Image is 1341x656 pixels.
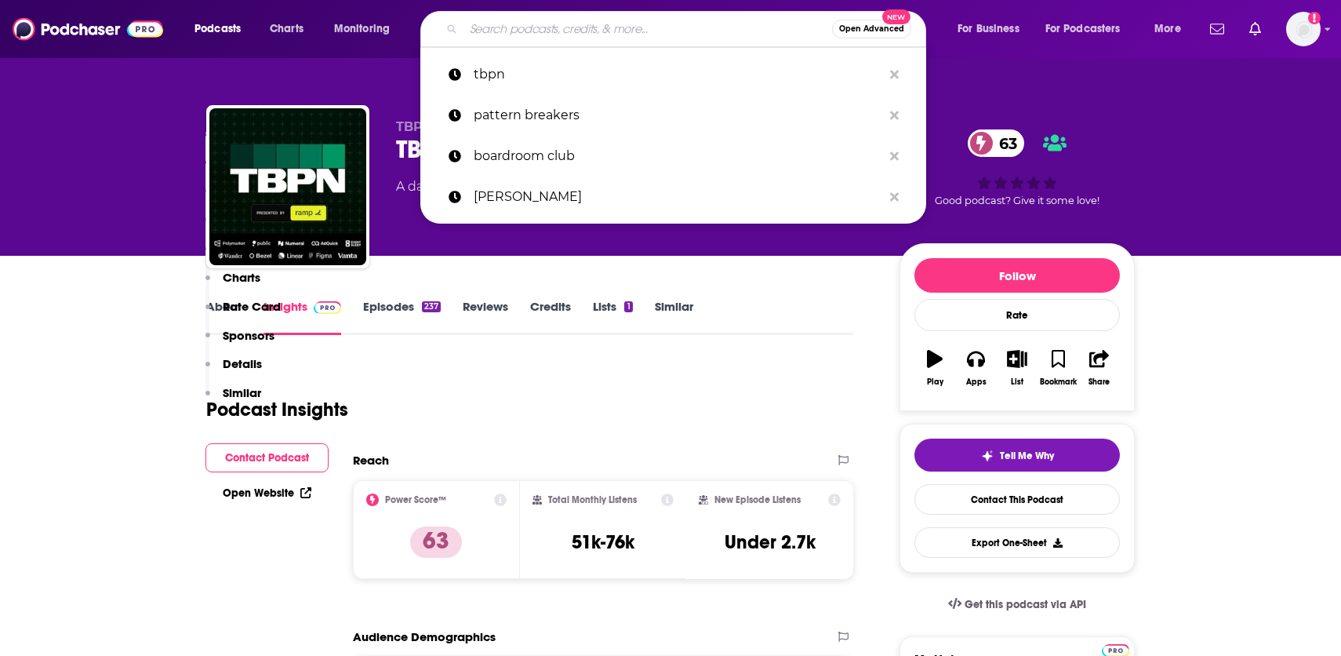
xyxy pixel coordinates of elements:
p: 63 [410,527,462,558]
p: Details [223,356,262,371]
p: pattern breakers [474,95,882,136]
button: Bookmark [1038,340,1078,396]
span: Get this podcast via API [965,598,1086,611]
a: Similar [655,299,693,335]
a: Open Website [223,487,311,500]
button: Similar [205,385,261,414]
span: More [1154,18,1181,40]
span: New [882,9,910,24]
input: Search podcasts, credits, & more... [463,16,832,42]
a: Reviews [463,299,508,335]
span: Open Advanced [839,25,904,33]
button: Sponsors [205,328,274,357]
button: open menu [1143,16,1201,42]
button: open menu [323,16,410,42]
h2: Reach [353,453,389,468]
div: Share [1088,377,1110,387]
div: Search podcasts, credits, & more... [435,11,941,47]
button: Rate Card [205,299,281,328]
span: Podcasts [194,18,241,40]
img: Podchaser - Follow, Share and Rate Podcasts [13,14,163,44]
img: tell me why sparkle [981,450,994,462]
button: Share [1079,340,1120,396]
div: List [1011,377,1023,387]
a: Episodes237 [363,299,441,335]
div: 237 [422,301,441,312]
span: Tell Me Why [1000,450,1054,462]
button: tell me why sparkleTell Me Why [914,439,1120,472]
button: Apps [955,340,996,396]
a: Charts [260,16,313,42]
span: 63 [983,129,1025,157]
p: amjad masad [474,177,882,217]
a: 63 [968,129,1025,157]
h3: Under 2.7k [725,530,816,554]
a: Show notifications dropdown [1204,16,1230,42]
h2: New Episode Listens [714,494,801,505]
button: Show profile menu [1286,12,1321,46]
p: boardroom club [474,136,882,177]
button: open menu [184,16,261,42]
button: Follow [914,258,1120,293]
button: Open AdvancedNew [832,20,911,38]
a: Lists1 [593,299,632,335]
span: Monitoring [334,18,390,40]
img: User Profile [1286,12,1321,46]
img: TBPN [209,108,366,265]
h3: 51k-76k [572,530,634,554]
h2: Audience Demographics [353,629,496,644]
a: Show notifications dropdown [1243,16,1267,42]
div: A daily podcast [396,177,733,196]
a: Contact This Podcast [914,484,1120,515]
h2: Total Monthly Listens [548,494,637,505]
div: Bookmark [1040,377,1077,387]
div: Play [927,377,943,387]
div: 1 [624,301,632,312]
button: Export One-Sheet [914,527,1120,558]
span: Good podcast? Give it some love! [935,195,1099,206]
button: List [997,340,1038,396]
a: [PERSON_NAME] [420,177,926,217]
button: open menu [947,16,1039,42]
button: Play [914,340,955,396]
h2: Power Score™ [385,494,446,505]
p: Similar [223,385,261,400]
a: Credits [530,299,571,335]
a: tbpn [420,54,926,95]
p: Sponsors [223,328,274,343]
span: TBPN Corp [396,119,468,134]
div: Apps [966,377,987,387]
a: boardroom club [420,136,926,177]
a: pattern breakers [420,95,926,136]
p: tbpn [474,54,882,95]
span: For Podcasters [1045,18,1121,40]
svg: Add a profile image [1308,12,1321,24]
span: Charts [270,18,303,40]
button: Details [205,356,262,385]
p: Rate Card [223,299,281,314]
span: For Business [958,18,1019,40]
span: Logged in as inkhouseNYC [1286,12,1321,46]
div: Rate [914,299,1120,331]
a: Get this podcast via API [936,585,1099,624]
button: Contact Podcast [205,443,329,472]
div: 63Good podcast? Give it some love! [899,119,1135,217]
button: open menu [1035,16,1143,42]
